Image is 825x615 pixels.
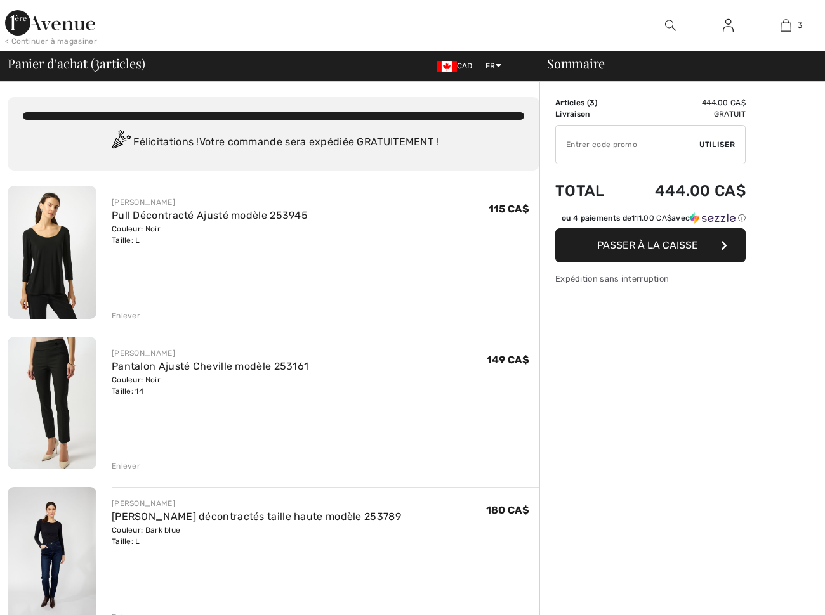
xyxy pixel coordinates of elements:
img: Canadian Dollar [437,61,457,72]
div: [PERSON_NAME] [112,197,308,208]
span: Passer à la caisse [597,239,698,251]
div: Couleur: Noir Taille: 14 [112,374,308,397]
td: Total [555,169,622,212]
div: ou 4 paiements de111.00 CA$avecSezzle Cliquez pour en savoir plus sur Sezzle [555,212,746,228]
span: Panier d'achat ( articles) [8,57,145,70]
input: Code promo [556,126,699,164]
td: Gratuit [622,108,746,120]
td: 444.00 CA$ [622,97,746,108]
div: < Continuer à magasiner [5,36,97,47]
button: Passer à la caisse [555,228,746,262]
td: Livraison [555,108,622,120]
div: ou 4 paiements de avec [562,212,746,224]
div: [PERSON_NAME] [112,498,401,509]
img: Pull Décontracté Ajusté modèle 253945 [8,186,96,319]
span: 111.00 CA$ [631,214,671,223]
div: Couleur: Noir Taille: L [112,223,308,246]
a: [PERSON_NAME] décontractés taille haute modèle 253789 [112,510,401,522]
img: recherche [665,18,676,33]
td: Articles ( ) [555,97,622,108]
a: Se connecter [713,18,744,34]
img: Mes infos [723,18,734,33]
div: Couleur: Dark blue Taille: L [112,524,401,547]
img: Pantalon Ajusté Cheville modèle 253161 [8,337,96,470]
img: Congratulation2.svg [108,130,133,155]
span: Utiliser [699,139,735,150]
div: Expédition sans interruption [555,273,746,285]
a: 3 [758,18,814,33]
div: [PERSON_NAME] [112,347,308,359]
span: FR [485,61,501,70]
div: Enlever [112,310,140,321]
span: 3 [798,20,802,31]
a: Pull Décontracté Ajusté modèle 253945 [112,209,308,221]
div: Enlever [112,460,140,472]
span: 3 [590,98,595,107]
span: 115 CA$ [489,203,529,215]
span: 180 CA$ [486,504,529,516]
img: 1ère Avenue [5,10,95,36]
img: Mon panier [781,18,791,33]
div: Félicitations ! Votre commande sera expédiée GRATUITEMENT ! [23,130,524,155]
a: Pantalon Ajusté Cheville modèle 253161 [112,360,308,372]
span: CAD [437,61,478,70]
img: Sezzle [690,212,736,224]
div: Sommaire [532,57,817,70]
span: 3 [94,54,100,70]
td: 444.00 CA$ [622,169,746,212]
span: 149 CA$ [487,354,529,366]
